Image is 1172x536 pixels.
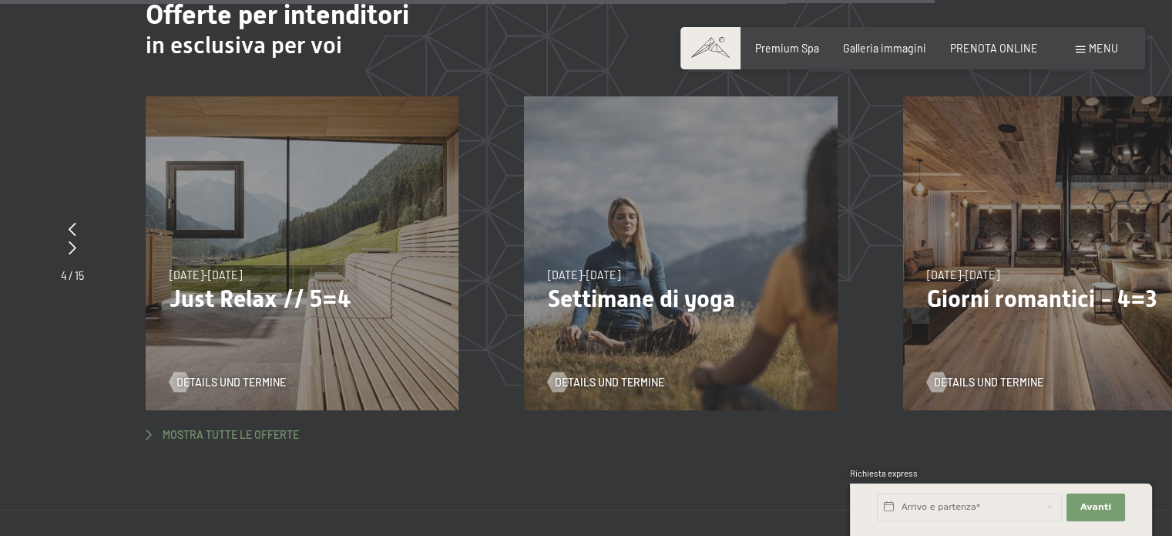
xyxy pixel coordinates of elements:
[170,268,242,281] span: [DATE]-[DATE]
[176,375,286,390] span: Details und Termine
[927,268,999,281] span: [DATE]-[DATE]
[170,285,435,313] p: Just Relax // 5=4
[1089,42,1118,55] span: Menu
[75,269,84,282] span: 15
[548,268,620,281] span: [DATE]-[DATE]
[843,42,926,55] a: Galleria immagini
[146,427,299,443] a: Mostra tutte le offerte
[170,375,286,390] a: Details und Termine
[69,269,73,282] span: /
[555,375,664,390] span: Details und Termine
[548,285,814,313] p: Settimane di yoga
[950,42,1038,55] a: PRENOTA ONLINE
[1066,494,1125,521] button: Avanti
[933,375,1043,390] span: Details und Termine
[163,427,299,443] span: Mostra tutte le offerte
[927,375,1043,390] a: Details und Termine
[61,269,67,282] span: 4
[146,31,342,59] span: in esclusiva per voi
[850,468,918,478] span: Richiesta express
[755,42,819,55] a: Premium Spa
[1080,501,1111,514] span: Avanti
[548,375,664,390] a: Details und Termine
